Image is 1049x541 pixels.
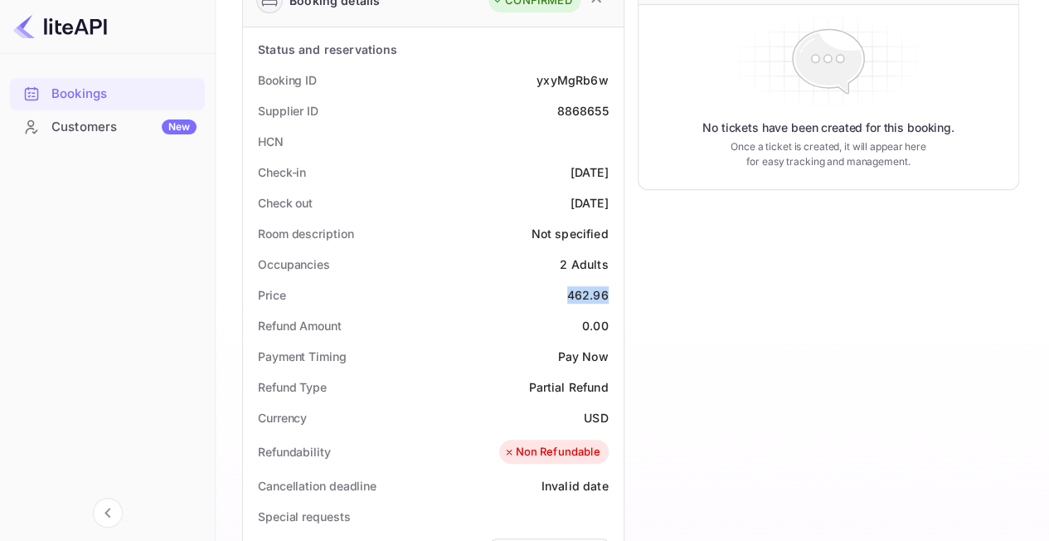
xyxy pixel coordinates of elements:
div: 462.96 [567,286,609,304]
div: Pay Now [557,348,608,365]
div: 2 Adults [560,256,608,273]
div: 8868655 [556,102,608,119]
div: [DATE] [571,163,609,181]
div: Not specified [532,225,609,242]
div: Refund Amount [258,317,342,334]
div: Cancellation deadline [258,477,376,495]
div: Check-in [258,163,306,181]
div: Special requests [258,508,350,525]
div: yxyMgRb6w [537,71,608,89]
div: New [162,119,197,134]
div: Booking ID [258,71,317,89]
a: Bookings [10,78,205,109]
div: Customers [51,118,197,137]
div: Refundability [258,443,331,461]
div: Status and reservations [258,41,397,58]
div: Check out [258,194,313,212]
div: USD [584,409,608,426]
div: HCN [258,133,284,150]
div: CustomersNew [10,111,205,144]
div: 0.00 [582,317,609,334]
div: Refund Type [258,378,327,396]
p: No tickets have been created for this booking. [702,119,954,136]
img: LiteAPI logo [13,13,107,40]
div: Supplier ID [258,102,318,119]
div: Room description [258,225,353,242]
div: Non Refundable [503,444,600,461]
div: Partial Refund [528,378,608,396]
div: Occupancies [258,256,330,273]
div: Price [258,286,286,304]
a: CustomersNew [10,111,205,142]
p: Once a ticket is created, it will appear here for easy tracking and management. [727,139,929,169]
div: [DATE] [571,194,609,212]
div: Invalid date [541,477,609,495]
button: Collapse navigation [93,498,123,528]
div: Bookings [51,85,197,104]
div: Currency [258,409,307,426]
div: Payment Timing [258,348,347,365]
div: Bookings [10,78,205,110]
